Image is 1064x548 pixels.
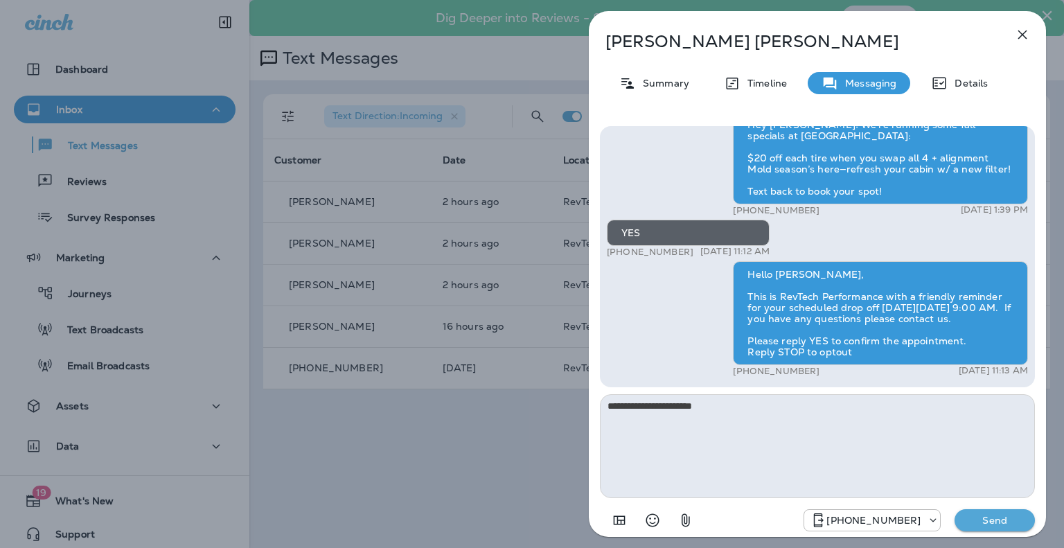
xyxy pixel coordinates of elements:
[955,509,1035,531] button: Send
[741,78,787,89] p: Timeline
[733,204,819,216] p: [PHONE_NUMBER]
[639,506,666,534] button: Select an emoji
[607,220,770,246] div: YES
[605,506,633,534] button: Add in a premade template
[826,515,921,526] p: [PHONE_NUMBER]
[838,78,896,89] p: Messaging
[948,78,988,89] p: Details
[733,261,1028,365] div: Hello [PERSON_NAME], This is RevTech Performance with a friendly reminder for your scheduled drop...
[733,365,819,377] p: [PHONE_NUMBER]
[961,204,1028,215] p: [DATE] 1:39 PM
[605,32,984,51] p: [PERSON_NAME] [PERSON_NAME]
[959,365,1028,376] p: [DATE] 11:13 AM
[700,246,770,257] p: [DATE] 11:12 AM
[733,112,1028,204] div: Hey [PERSON_NAME]! We’re running some fall specials at [GEOGRAPHIC_DATA]: $20 off each tire when ...
[804,512,940,529] div: +1 (571) 520-7309
[607,246,693,258] p: [PHONE_NUMBER]
[966,514,1024,527] p: Send
[636,78,689,89] p: Summary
